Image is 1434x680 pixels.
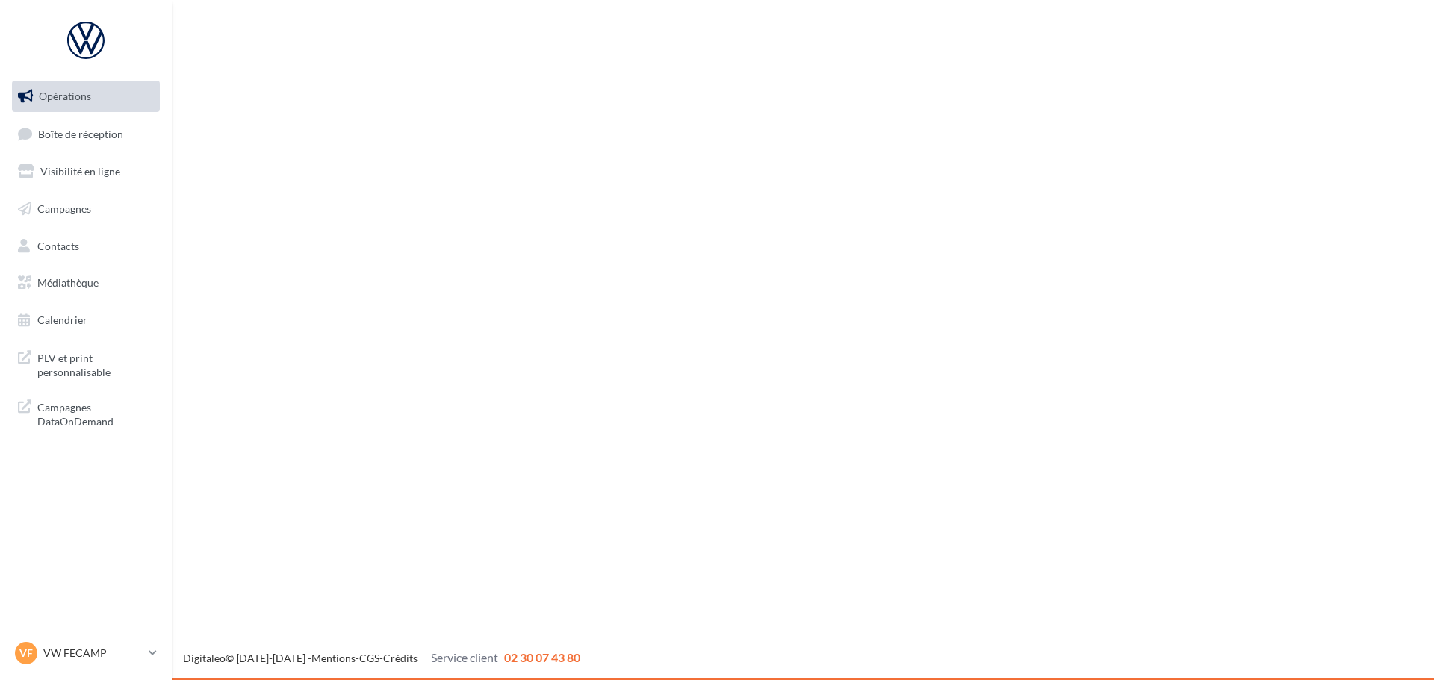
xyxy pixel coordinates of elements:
[37,314,87,326] span: Calendrier
[9,118,163,150] a: Boîte de réception
[183,652,226,664] a: Digitaleo
[38,127,123,140] span: Boîte de réception
[43,646,143,661] p: VW FECAMP
[19,646,33,661] span: VF
[37,276,99,289] span: Médiathèque
[37,239,79,252] span: Contacts
[37,202,91,215] span: Campagnes
[431,650,498,664] span: Service client
[359,652,379,664] a: CGS
[9,81,163,112] a: Opérations
[40,165,120,178] span: Visibilité en ligne
[37,397,154,429] span: Campagnes DataOnDemand
[9,267,163,299] a: Médiathèque
[9,193,163,225] a: Campagnes
[37,348,154,380] span: PLV et print personnalisable
[9,231,163,262] a: Contacts
[9,391,163,435] a: Campagnes DataOnDemand
[504,650,580,664] span: 02 30 07 43 80
[9,342,163,386] a: PLV et print personnalisable
[12,639,160,667] a: VF VW FECAMP
[311,652,356,664] a: Mentions
[9,305,163,336] a: Calendrier
[39,90,91,102] span: Opérations
[183,652,580,664] span: © [DATE]-[DATE] - - -
[9,156,163,187] a: Visibilité en ligne
[383,652,418,664] a: Crédits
